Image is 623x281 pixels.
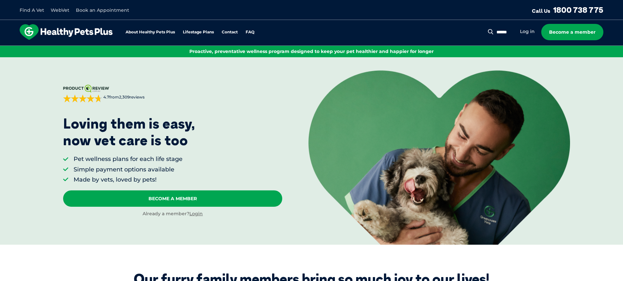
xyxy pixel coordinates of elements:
[74,166,182,174] li: Simple payment options available
[63,115,195,149] p: Loving them is easy, now vet care is too
[20,7,44,13] a: Find A Vet
[51,7,69,13] a: WebVet
[20,24,112,40] img: hpp-logo
[63,190,282,207] a: Become A Member
[63,85,282,102] a: 4.7from2,309reviews
[222,30,238,34] a: Contact
[308,70,570,244] img: <p>Loving them is easy, <br /> now vet care is too</p>
[74,155,182,163] li: Pet wellness plans for each life stage
[63,211,282,217] div: Already a member?
[541,24,603,40] a: Become a member
[189,211,203,217] a: Login
[102,95,145,100] span: from
[189,48,434,54] span: Proactive, preventative wellness program designed to keep your pet healthier and happier for longer
[119,95,145,99] span: 2,309 reviews
[74,176,182,184] li: Made by vets, loved by pets!
[532,5,603,15] a: Call Us1800 738 775
[63,95,102,102] div: 4.7 out of 5 stars
[103,95,109,99] strong: 4.7
[76,7,129,13] a: Book an Appointment
[126,30,175,34] a: About Healthy Pets Plus
[532,8,550,14] span: Call Us
[246,30,254,34] a: FAQ
[520,28,535,35] a: Log in
[183,30,214,34] a: Lifestage Plans
[487,28,495,35] button: Search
